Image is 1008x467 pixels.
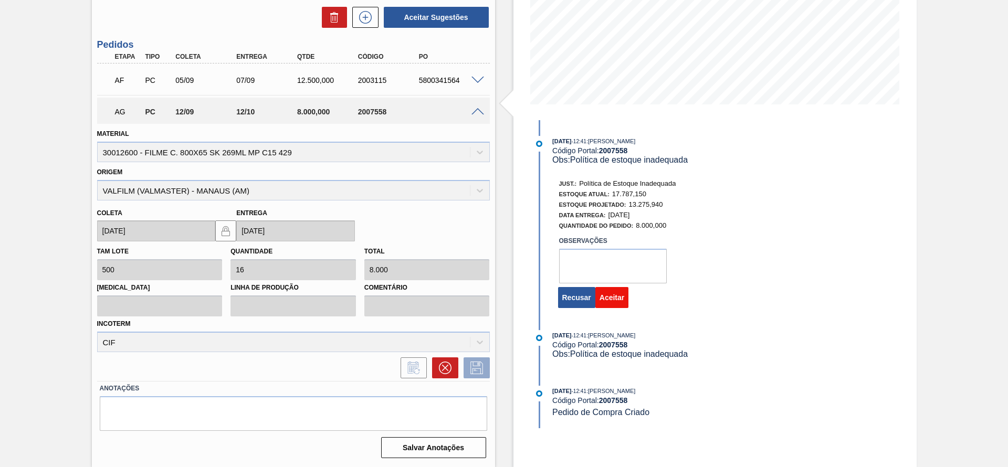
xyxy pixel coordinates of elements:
[559,191,610,197] span: Estoque Atual:
[536,335,542,341] img: atual
[97,168,123,176] label: Origem
[599,396,628,405] strong: 2007558
[173,76,241,84] div: 05/09/2025
[142,108,174,116] div: Pedido de Compra
[236,209,267,217] label: Entrega
[112,53,144,60] div: Etapa
[112,100,144,123] div: Aguardando Aprovação do Gestor
[552,349,688,358] span: Obs: Política de estoque inadequada
[364,248,385,255] label: Total
[355,76,424,84] div: 2003115
[608,211,630,219] span: [DATE]
[115,108,141,116] p: AG
[215,220,236,241] button: locked
[559,201,626,208] span: Estoque Projetado:
[559,234,667,249] label: Observações
[636,221,666,229] span: 8.000,000
[379,6,490,29] div: Aceitar Sugestões
[572,139,586,144] span: - 12:41
[97,320,131,327] label: Incoterm
[219,225,232,237] img: locked
[552,146,802,155] div: Código Portal:
[552,341,802,349] div: Código Portal:
[97,248,129,255] label: Tam lote
[364,280,490,295] label: Comentário
[234,76,302,84] div: 07/09/2025
[234,108,302,116] div: 12/10/2025
[572,333,586,338] span: - 12:41
[579,179,676,187] span: Política de Estoque Inadequada
[97,280,223,295] label: [MEDICAL_DATA]
[347,7,379,28] div: Nova sugestão
[572,388,586,394] span: - 12:41
[599,341,628,349] strong: 2007558
[395,357,427,378] div: Informar alteração no pedido
[100,381,487,396] label: Anotações
[230,248,272,255] label: Quantidade
[558,287,595,308] button: Recusar
[552,332,571,338] span: [DATE]
[416,76,485,84] div: 5800341564
[552,396,802,405] div: Código Portal:
[595,287,628,308] button: Aceitar
[317,7,347,28] div: Excluir Sugestões
[552,138,571,144] span: [DATE]
[552,155,688,164] span: Obs: Política de estoque inadequada
[458,357,490,378] div: Salvar Pedido
[97,130,129,137] label: Material
[552,388,571,394] span: [DATE]
[295,76,363,84] div: 12.500,000
[384,7,489,28] button: Aceitar Sugestões
[230,280,356,295] label: Linha de Produção
[112,69,144,92] div: Aguardando Faturamento
[612,190,646,198] span: 17.787,150
[142,76,174,84] div: Pedido de Compra
[115,76,141,84] p: AF
[355,108,424,116] div: 2007558
[295,53,363,60] div: Qtde
[559,212,606,218] span: Data Entrega:
[234,53,302,60] div: Entrega
[586,138,636,144] span: : [PERSON_NAME]
[173,53,241,60] div: Coleta
[97,220,216,241] input: dd/mm/yyyy
[628,200,663,208] span: 13.275,940
[586,388,636,394] span: : [PERSON_NAME]
[295,108,363,116] div: 8.000,000
[97,39,490,50] h3: Pedidos
[381,437,486,458] button: Salvar Anotações
[427,357,458,378] div: Cancelar pedido
[355,53,424,60] div: Código
[236,220,355,241] input: dd/mm/yyyy
[599,146,628,155] strong: 2007558
[559,222,634,229] span: Quantidade do Pedido:
[536,141,542,147] img: atual
[559,181,577,187] span: Just.:
[173,108,241,116] div: 12/09/2025
[536,390,542,397] img: atual
[142,53,174,60] div: Tipo
[97,209,122,217] label: Coleta
[552,408,649,417] span: Pedido de Compra Criado
[416,53,485,60] div: PO
[586,332,636,338] span: : [PERSON_NAME]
